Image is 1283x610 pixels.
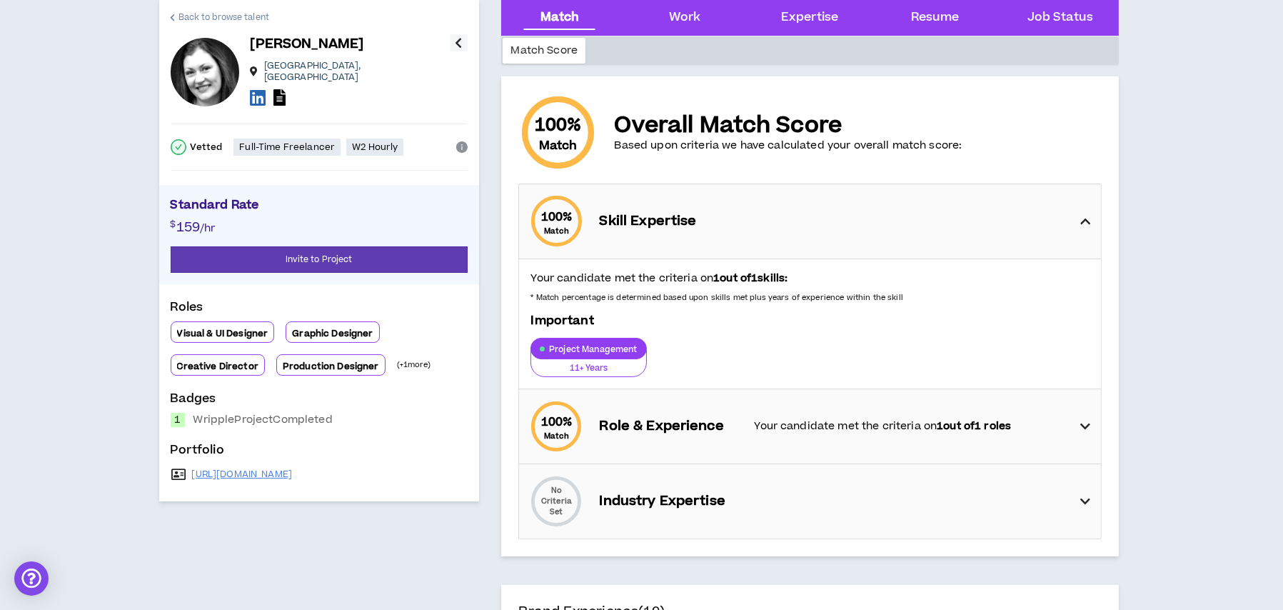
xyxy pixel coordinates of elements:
span: /hr [200,221,215,236]
span: 100 % [541,209,573,226]
div: Job Status [1027,9,1093,27]
button: Invite to Project [171,246,468,273]
span: info-circle [456,141,468,153]
div: Work [669,9,701,27]
p: W2 Hourly [352,141,398,153]
div: 1 [171,413,185,427]
div: No Criteria SetIndustry Expertise [519,464,1100,539]
span: check-circle [171,139,186,155]
div: 100%MatchRole & ExperienceYour candidate met the criteria on1out of1 roles [519,389,1100,464]
small: Match [544,431,569,441]
p: * Match percentage is determined based upon skills met plus years of experience within the skill [530,292,1089,304]
span: 100 % [541,414,573,431]
small: Match [539,137,578,154]
span: Back to browse talent [178,11,269,24]
p: Creative Director [177,361,258,372]
p: Vetted [191,141,223,153]
p: No Criteria Set [528,485,585,517]
div: Expertise [781,9,838,27]
p: Important [530,312,1089,329]
p: Badges [171,390,468,413]
div: Open Intercom Messenger [14,561,49,596]
span: 100 % [535,114,582,137]
p: Full-Time Freelancer [239,141,335,153]
p: Graphic Designer [292,328,373,339]
p: Overall Match Score [614,113,962,139]
p: Based upon criteria we have calculated your overall match score: [614,139,962,153]
p: Roles [171,299,468,321]
span: $ [171,218,176,231]
p: Wripple Project Completed [193,413,333,427]
strong: 1 out of 1 skills: [713,271,788,286]
p: Skill Expertise [599,211,740,231]
p: [PERSON_NAME] [251,34,364,54]
p: Role & Experience [599,416,740,436]
p: [GEOGRAPHIC_DATA] , [GEOGRAPHIC_DATA] [264,60,451,83]
p: Visual & UI Designer [177,328,268,339]
small: Match [544,226,569,236]
p: Your candidate met the criteria on [530,271,1089,286]
p: Industry Expertise [599,491,740,511]
p: Standard Rate [171,196,468,218]
div: 100%MatchSkill Expertise [519,184,1100,259]
div: Match [540,9,579,27]
p: Production Designer [283,361,379,372]
div: Irina I. [171,38,239,106]
span: 159 [176,218,200,237]
strong: 1 out of 1 roles [937,419,1011,434]
p: Portfolio [171,441,468,464]
a: [URL][DOMAIN_NAME] [192,469,293,480]
div: Resume [911,9,960,27]
p: Your candidate met the criteria on [754,419,1066,434]
p: (+ 1 more) [397,359,431,371]
div: Match Score [503,38,585,64]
